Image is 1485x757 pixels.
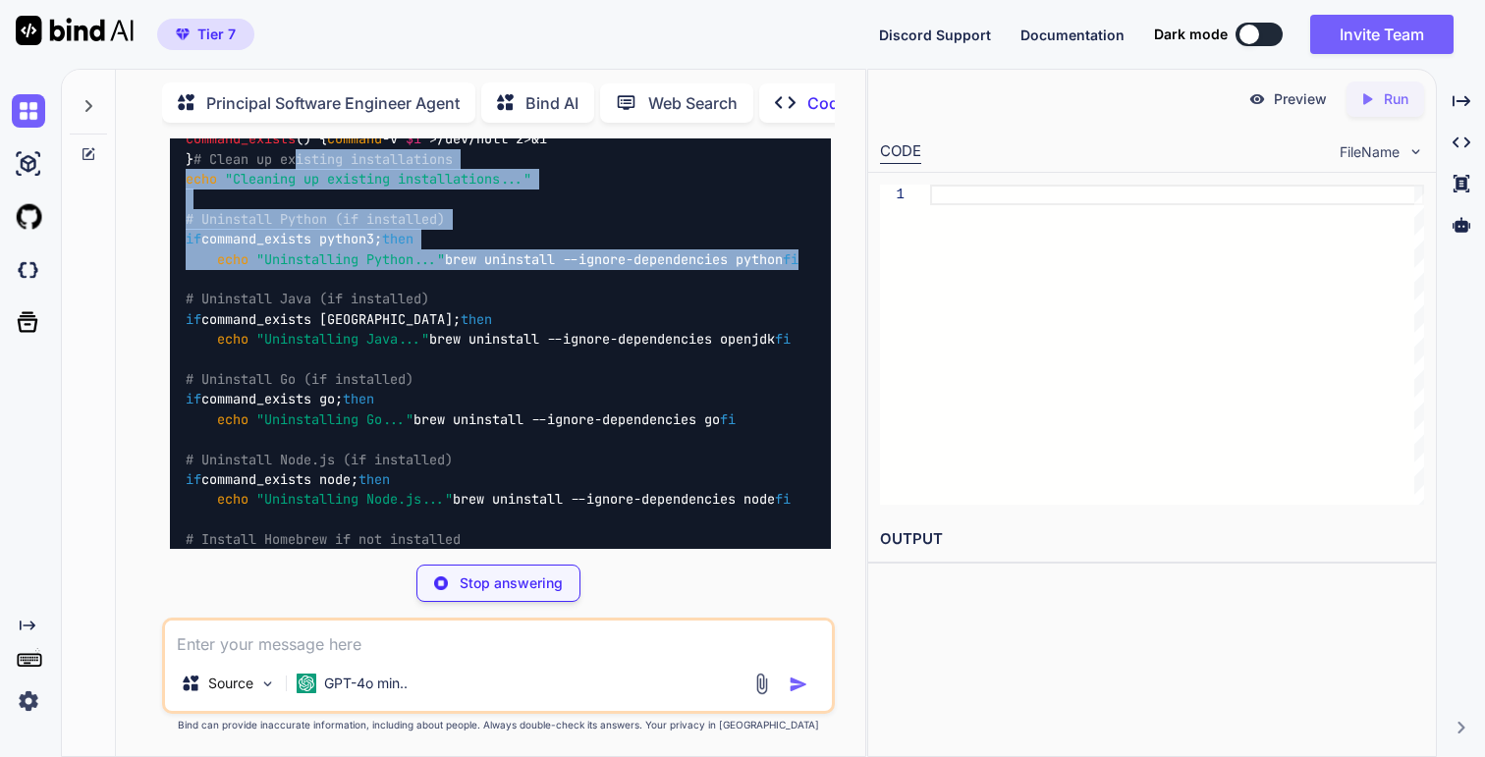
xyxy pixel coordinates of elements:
span: # Install Homebrew if not installed [186,530,461,548]
span: fi [775,491,791,509]
img: attachment [750,673,773,695]
img: preview [1248,90,1266,108]
p: Web Search [648,91,738,115]
span: FileName [1340,142,1400,162]
p: Preview [1274,89,1327,109]
button: Discord Support [879,25,991,45]
img: settings [12,684,45,718]
img: icon [789,675,808,694]
button: Documentation [1020,25,1125,45]
p: Source [208,674,253,693]
span: "Uninstalling Java..." [256,331,429,349]
h2: OUTPUT [868,516,1436,563]
span: if [186,470,201,488]
span: echo [217,331,248,349]
div: 1 [880,185,905,205]
span: Tier 7 [197,25,236,44]
div: CODE [880,140,921,164]
p: Principal Software Engineer Agent [206,91,460,115]
span: " " [398,131,429,148]
span: # Uninstall Python (if installed) [186,210,445,228]
img: Bind AI [16,16,134,45]
span: if [186,231,201,248]
span: if [186,391,201,408]
span: "Uninstalling Node.js..." [256,491,453,509]
img: chat [12,94,45,128]
span: # Clean up existing installations [193,150,453,168]
span: # Uninstall Java (if installed) [186,291,429,308]
span: "Cleaning up existing installations..." [225,170,531,188]
p: Bind can provide inaccurate information, including about people. Always double-check its answers.... [162,718,834,732]
span: "Uninstalling Go..." [256,410,413,428]
span: Dark mode [1154,25,1228,44]
span: fi [775,331,791,349]
img: darkCloudIdeIcon [12,253,45,287]
img: premium [176,28,190,40]
img: Pick Models [259,676,276,692]
img: githubLight [12,200,45,234]
p: Run [1384,89,1408,109]
span: # Uninstall Node.js (if installed) [186,451,453,468]
img: ai-studio [12,147,45,181]
span: # Uninstall Go (if installed) [186,370,413,388]
span: echo [217,491,248,509]
p: Bind AI [525,91,578,115]
p: Code Generator [807,91,926,115]
img: GPT-4o mini [297,674,316,693]
span: command_exists [186,131,296,148]
p: GPT-4o min.. [324,674,408,693]
span: $1 [406,131,421,148]
button: premiumTier 7 [157,19,254,50]
span: if [186,310,201,328]
span: echo [217,410,248,428]
span: "Uninstalling Python..." [256,250,445,268]
span: echo [186,170,217,188]
span: then [343,391,374,408]
p: Stop answering [460,573,563,593]
span: Documentation [1020,27,1125,43]
span: then [358,470,390,488]
span: Discord Support [879,27,991,43]
span: fi [783,250,798,268]
img: chevron down [1407,143,1424,160]
span: fi [720,410,736,428]
button: Invite Team [1310,15,1454,54]
span: then [382,231,413,248]
span: command [327,131,382,148]
span: echo [217,250,248,268]
span: then [461,310,492,328]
